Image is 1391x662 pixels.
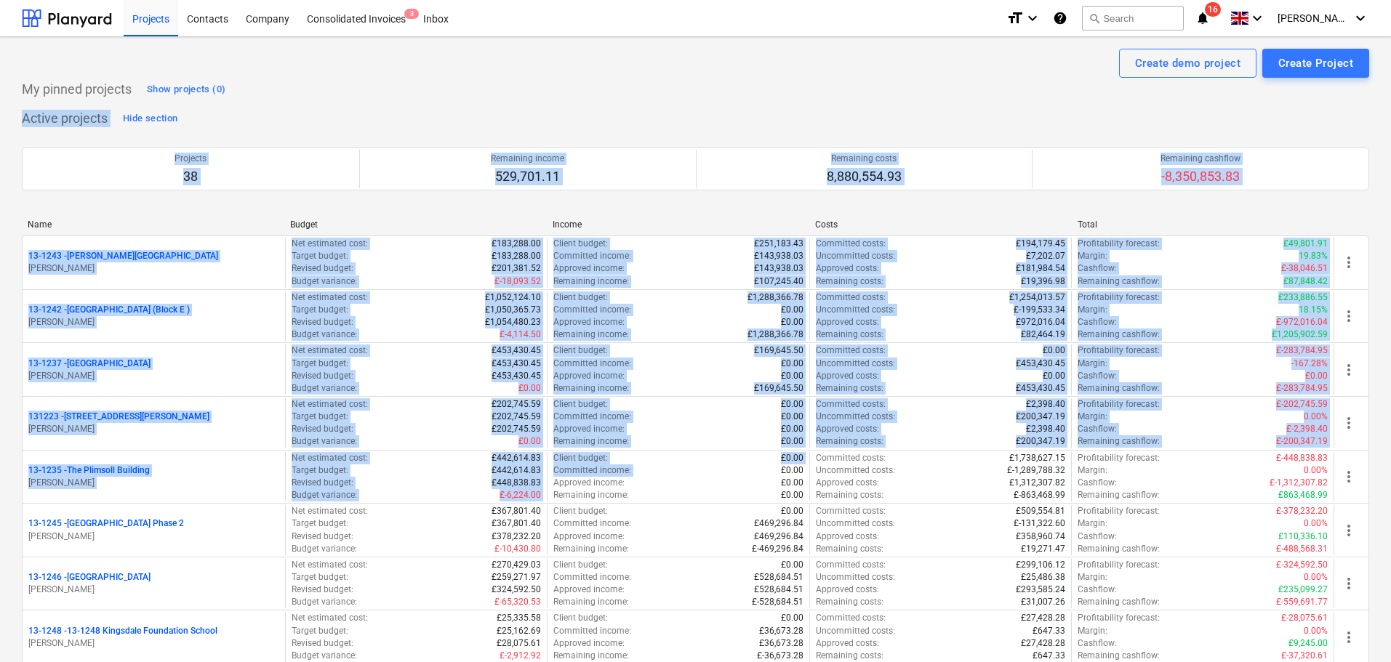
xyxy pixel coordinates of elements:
[1078,477,1117,489] p: Cashflow :
[816,435,883,448] p: Remaining costs :
[1340,468,1358,485] span: more_vert
[816,316,879,328] p: Approved costs :
[1276,344,1328,357] p: £-283,784.95
[28,250,218,262] p: 13-1243 - [PERSON_NAME][GEOGRAPHIC_DATA]
[781,477,803,489] p: £0.00
[1021,543,1065,555] p: £19,271.47
[816,559,886,571] p: Committed costs :
[1078,596,1160,608] p: Remaining cashflow :
[292,344,368,357] p: Net estimated cost :
[827,153,902,165] p: Remaining costs
[1283,238,1328,250] p: £49,801.91
[1043,344,1065,357] p: £0.00
[28,477,279,489] p: [PERSON_NAME]
[1078,262,1117,275] p: Cashflow :
[292,452,368,464] p: Net estimated cost :
[28,530,279,543] p: [PERSON_NAME]
[1016,262,1065,275] p: £181,984.54
[754,275,803,288] p: £107,245.40
[500,489,541,501] p: £-6,224.00
[816,477,879,489] p: Approved costs :
[553,464,631,477] p: Committed income :
[28,411,209,423] p: 131223 - [STREET_ADDRESS][PERSON_NAME]
[816,304,895,316] p: Uncommitted costs :
[816,398,886,411] p: Committed costs :
[1299,250,1328,262] p: 19.83%
[1304,517,1328,530] p: 0.00%
[781,612,803,624] p: £0.00
[1078,370,1117,382] p: Cashflow :
[1304,464,1328,477] p: 0.00%
[492,398,541,411] p: £202,745.59
[816,543,883,555] p: Remaining costs :
[492,517,541,530] p: £367,801.40
[1009,477,1065,489] p: £1,312,307.82
[754,344,803,357] p: £169,645.50
[492,411,541,423] p: £202,745.59
[781,464,803,477] p: £0.00
[1205,2,1221,17] span: 16
[816,344,886,357] p: Committed costs :
[28,316,279,328] p: [PERSON_NAME]
[781,411,803,423] p: £0.00
[1340,254,1358,271] span: more_vert
[1318,592,1391,662] div: Chat Widget
[28,370,279,382] p: [PERSON_NAME]
[1305,370,1328,382] p: £0.00
[292,291,368,304] p: Net estimated cost :
[1078,238,1160,250] p: Profitability forecast :
[754,238,803,250] p: £251,183.43
[1276,543,1328,555] p: £-488,568.31
[1078,452,1160,464] p: Profitability forecast :
[816,530,879,543] p: Approved costs :
[816,411,895,423] p: Uncommitted costs :
[492,452,541,464] p: £442,614.83
[1340,522,1358,539] span: more_vert
[553,543,629,555] p: Remaining income :
[28,571,151,584] p: 13-1246 - [GEOGRAPHIC_DATA]
[492,505,541,517] p: £367,801.40
[781,489,803,501] p: £0.00
[816,489,883,501] p: Remaining costs :
[1248,9,1266,27] i: keyboard_arrow_down
[292,370,353,382] p: Revised budget :
[553,398,608,411] p: Client budget :
[1078,559,1160,571] p: Profitability forecast :
[1014,489,1065,501] p: £-863,468.99
[1016,316,1065,328] p: £972,016.04
[485,316,541,328] p: £1,054,480.23
[781,358,803,370] p: £0.00
[553,370,625,382] p: Approved income :
[1078,464,1107,477] p: Margin :
[816,382,883,395] p: Remaining costs :
[492,423,541,435] p: £202,745.59
[1078,543,1160,555] p: Remaining cashflow :
[1016,505,1065,517] p: £509,554.81
[553,382,629,395] p: Remaining income :
[553,559,608,571] p: Client budget :
[816,250,895,262] p: Uncommitted costs :
[553,250,631,262] p: Committed income :
[553,435,629,448] p: Remaining income :
[1078,517,1107,530] p: Margin :
[1082,6,1184,31] button: Search
[292,489,357,501] p: Budget variance :
[1016,382,1065,395] p: £453,430.45
[28,262,279,275] p: [PERSON_NAME]
[292,382,357,395] p: Budget variance :
[1078,275,1160,288] p: Remaining cashflow :
[292,358,348,370] p: Target budget :
[1340,307,1358,325] span: more_vert
[1006,9,1024,27] i: format_size
[553,275,629,288] p: Remaining income :
[1016,358,1065,370] p: £453,430.45
[292,304,348,316] p: Target budget :
[816,262,879,275] p: Approved costs :
[1016,530,1065,543] p: £358,960.74
[292,505,368,517] p: Net estimated cost :
[747,328,803,341] p: £1,288,366.78
[492,358,541,370] p: £453,430.45
[28,358,279,382] div: 13-1237 -[GEOGRAPHIC_DATA][PERSON_NAME]
[1021,275,1065,288] p: £19,396.98
[816,571,895,584] p: Uncommitted costs :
